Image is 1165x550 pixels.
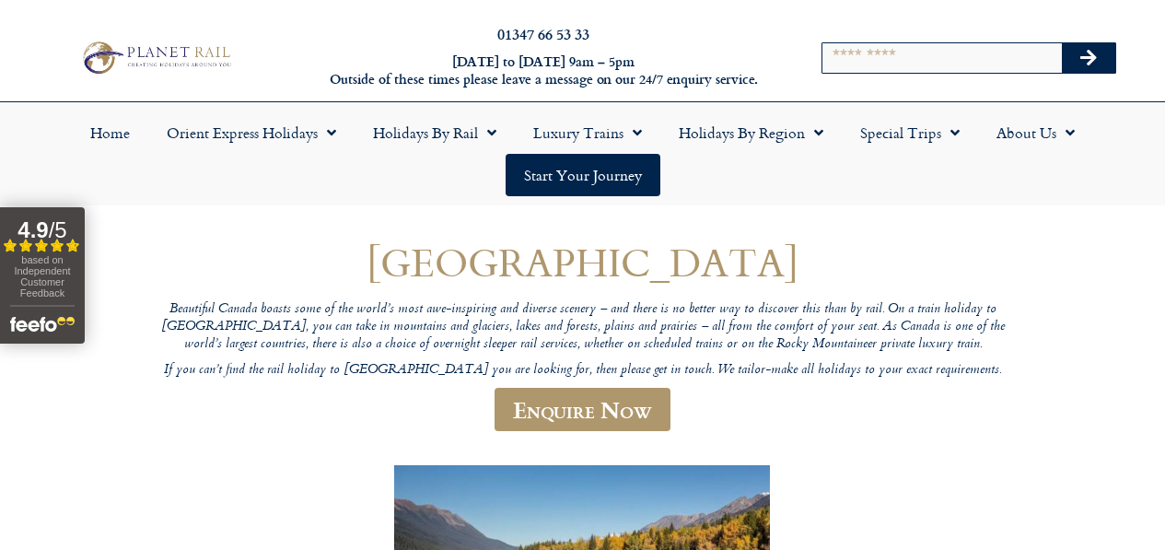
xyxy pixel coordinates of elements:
a: Orient Express Holidays [148,111,355,154]
img: Planet Rail Train Holidays Logo [76,38,235,76]
button: Search [1062,43,1115,73]
a: Home [72,111,148,154]
a: Holidays by Rail [355,111,515,154]
a: Luxury Trains [515,111,660,154]
h6: [DATE] to [DATE] 9am – 5pm Outside of these times please leave a message on our 24/7 enquiry serv... [315,53,772,88]
a: 01347 66 53 33 [497,23,589,44]
h1: [GEOGRAPHIC_DATA] [141,240,1025,284]
p: If you can’t find the rail holiday to [GEOGRAPHIC_DATA] you are looking for, then please get in t... [141,362,1025,380]
a: Enquire Now [495,388,670,431]
nav: Menu [9,111,1156,196]
a: Special Trips [842,111,978,154]
a: Holidays by Region [660,111,842,154]
p: Beautiful Canada boasts some of the world’s most awe-inspiring and diverse scenery – and there is... [141,301,1025,353]
a: About Us [978,111,1093,154]
a: Start your Journey [506,154,660,196]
